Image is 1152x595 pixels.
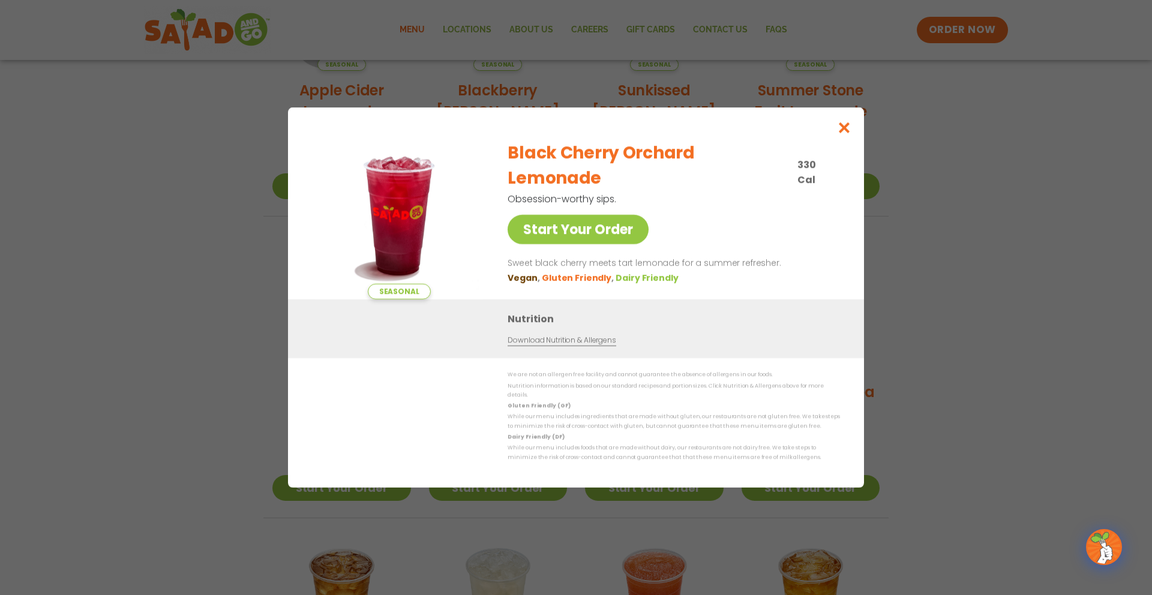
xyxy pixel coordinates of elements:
li: Dairy Friendly [616,272,680,284]
strong: Dairy Friendly (DF) [508,433,564,440]
p: Nutrition information is based on our standard recipes and portion sizes. Click Nutrition & Aller... [508,381,840,400]
p: Obsession-worthy sips. [508,191,778,206]
li: Vegan [508,272,542,284]
img: Featured product photo for Black Cherry Orchard Lemonade [315,131,483,299]
span: Seasonal [368,284,431,299]
li: Gluten Friendly [542,272,616,284]
a: Start Your Order [508,215,649,244]
p: While our menu includes foods that are made without dairy, our restaurants are not dairy free. We... [508,443,840,462]
p: Sweet black cherry meets tart lemonade for a summer refresher. [508,256,835,271]
img: wpChatIcon [1087,530,1121,564]
h3: Nutrition [508,311,846,326]
h2: Black Cherry Orchard Lemonade [508,140,790,191]
a: Download Nutrition & Allergens [508,335,616,346]
button: Close modal [825,107,864,148]
strong: Gluten Friendly (GF) [508,402,570,409]
p: While our menu includes ingredients that are made without gluten, our restaurants are not gluten ... [508,412,840,431]
p: We are not an allergen free facility and cannot guarantee the absence of allergens in our foods. [508,370,840,379]
p: 330 Cal [797,157,835,187]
